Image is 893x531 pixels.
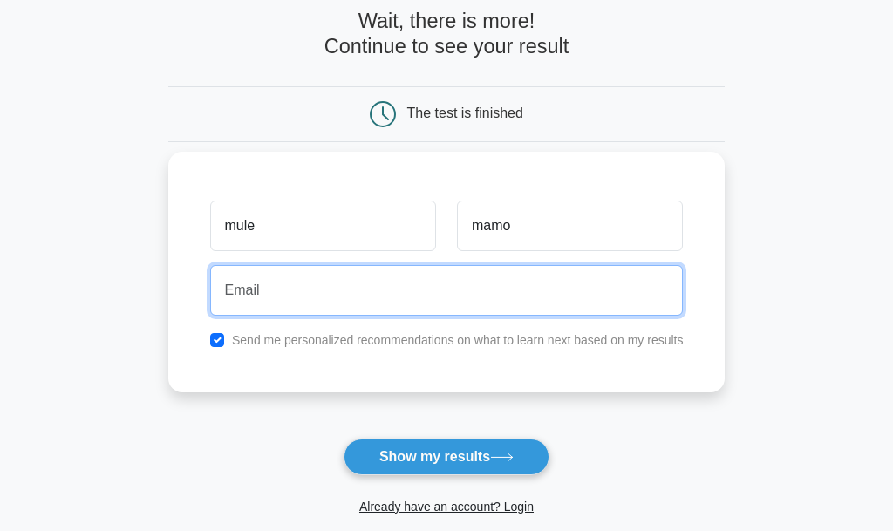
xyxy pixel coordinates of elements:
[168,9,726,58] h4: Wait, there is more! Continue to see your result
[359,500,534,514] a: Already have an account? Login
[344,439,549,475] button: Show my results
[407,106,523,120] div: The test is finished
[210,265,684,316] input: Email
[232,333,684,347] label: Send me personalized recommendations on what to learn next based on my results
[210,201,436,251] input: First name
[457,201,683,251] input: Last name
